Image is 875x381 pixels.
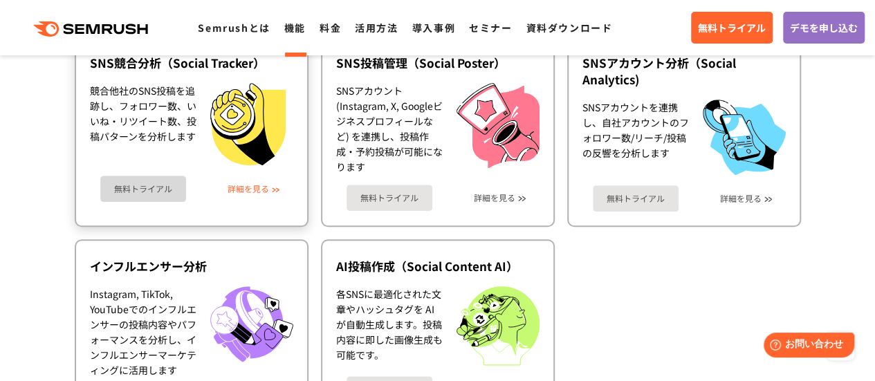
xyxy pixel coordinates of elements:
[210,83,286,165] img: SNS競合分析（Social Tracker）
[100,176,186,202] a: 無料トライアル
[790,20,858,35] span: デモを申し込む
[355,21,398,35] a: 活用方法
[336,55,540,71] div: SNS投稿管理（Social Poster）
[593,185,679,212] a: 無料トライアル
[90,55,293,71] div: SNS競合分析（Social Tracker）
[228,184,269,194] a: 詳細を見る
[336,286,443,366] div: 各SNSに最適化された文章やハッシュタグを AI が自動生成します。投稿内容に即した画像生成も可能です。
[90,83,196,165] div: 競合他社のSNS投稿を追跡し、フォロワー数、いいね・リツイート数、投稿パターンを分析します
[720,194,762,203] a: 詳細を見る
[90,286,196,378] div: Instagram, TikTok, YouTubeでのインフルエンサーの投稿内容やパフォーマンスを分析し、インフルエンサーマーケティングに活用します
[347,185,432,211] a: 無料トライアル
[469,21,512,35] a: セミナー
[703,100,786,175] img: SNSアカウント分析（Social Analytics)
[457,286,540,366] img: AI投稿作成（Social Content AI）
[783,12,865,44] a: デモを申し込む
[336,83,443,174] div: SNSアカウント (Instagram, X, Googleビジネスプロフィールなど) を連携し、投稿作成・予約投稿が可能になります
[691,12,773,44] a: 無料トライアル
[582,55,786,88] div: SNSアカウント分析（Social Analytics)
[698,20,766,35] span: 無料トライアル
[412,21,455,35] a: 導入事例
[336,258,540,275] div: AI投稿作成（Social Content AI）
[752,327,860,366] iframe: Help widget launcher
[198,21,270,35] a: Semrushとは
[320,21,341,35] a: 料金
[457,83,540,168] img: SNS投稿管理（Social Poster）
[582,100,689,175] div: SNSアカウントを連携し、自社アカウントのフォロワー数/リーチ/投稿の反響を分析します
[284,21,306,35] a: 機能
[526,21,612,35] a: 資料ダウンロード
[90,258,293,275] div: インフルエンサー分析
[210,286,293,362] img: インフルエンサー分析
[474,193,515,203] a: 詳細を見る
